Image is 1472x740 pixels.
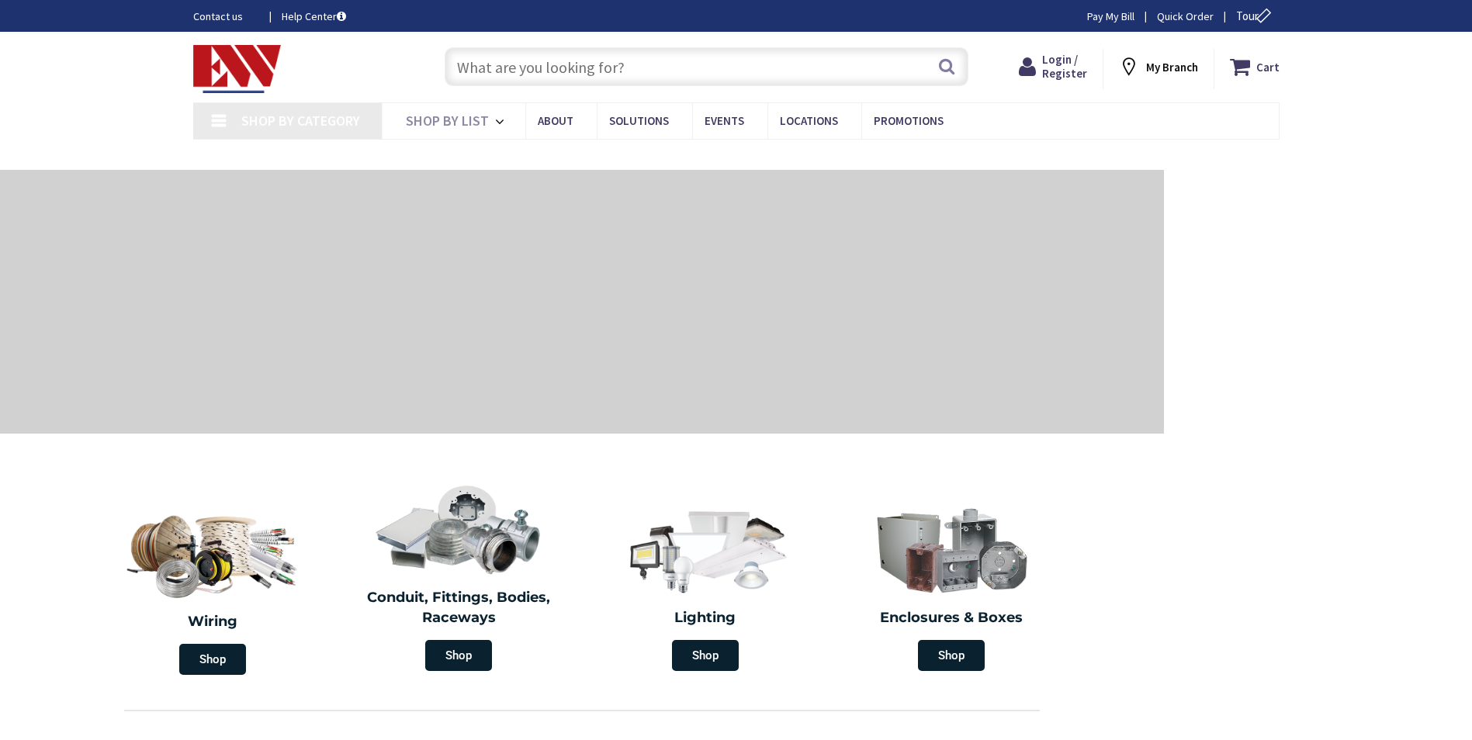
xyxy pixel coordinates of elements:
a: Conduit, Fittings, Bodies, Raceways Shop [340,476,579,679]
span: Login / Register [1042,52,1087,81]
span: Promotions [874,113,944,128]
a: Lighting Shop [586,496,825,679]
h2: Wiring [97,612,328,632]
strong: Cart [1256,53,1280,81]
a: Help Center [282,9,346,24]
span: Shop By Category [241,112,360,130]
span: Shop [918,640,985,671]
input: What are you looking for? [445,47,968,86]
span: Events [705,113,744,128]
a: Login / Register [1019,53,1087,81]
h2: Lighting [594,608,817,628]
span: About [538,113,573,128]
h2: Enclosures & Boxes [840,608,1064,628]
a: Wiring Shop [89,496,336,683]
a: Pay My Bill [1087,9,1134,24]
span: Solutions [609,113,669,128]
a: Enclosures & Boxes Shop [833,496,1072,679]
span: Shop [179,644,246,675]
img: Electrical Wholesalers, Inc. [193,45,282,93]
span: Shop By List [406,112,489,130]
span: Shop [425,640,492,671]
a: Quick Order [1157,9,1214,24]
strong: My Branch [1146,60,1198,74]
a: Cart [1230,53,1280,81]
div: My Branch [1118,53,1198,81]
span: Locations [780,113,838,128]
span: Tour [1236,9,1276,23]
h2: Conduit, Fittings, Bodies, Raceways [348,588,571,628]
span: Shop [672,640,739,671]
a: Contact us [193,9,257,24]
